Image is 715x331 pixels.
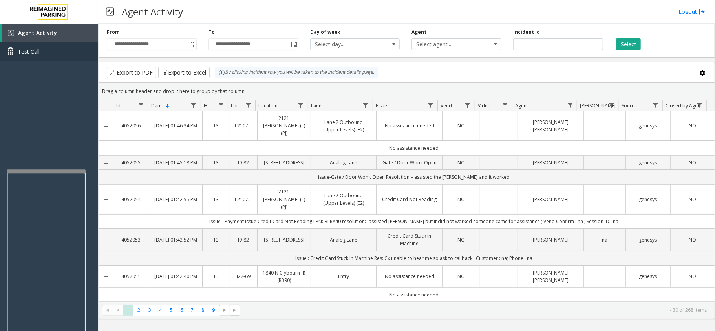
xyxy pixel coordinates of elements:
[154,159,197,166] a: [DATE] 01:45:18 PM
[523,118,579,133] a: [PERSON_NAME] [PERSON_NAME]
[675,273,710,280] a: NO
[316,236,372,244] a: Analog Lane
[113,141,715,155] td: No assistance needed
[589,236,621,244] a: na
[675,159,710,166] a: NO
[296,100,306,111] a: Location Filter Menu
[99,123,113,129] a: Collapse Details
[18,47,40,56] span: Test Call
[513,29,540,36] label: Incident Id
[116,102,121,109] span: Id
[689,122,696,129] span: NO
[689,273,696,280] span: NO
[262,115,306,137] a: 2121 [PERSON_NAME] (L)(PJ)
[207,273,225,280] a: 13
[616,38,641,50] button: Select
[631,196,665,203] a: genesys
[381,122,437,129] a: No assistance needed
[631,159,665,166] a: genesys
[208,29,215,36] label: To
[666,102,702,109] span: Closed by Agent
[123,305,133,315] span: Page 1
[113,251,715,266] td: Issue : Credit Card Stuck in Machine Res: Cx unable to hear me so ask to callback ; Customer : na...
[457,236,465,243] span: NO
[289,39,298,50] span: Toggle popup
[316,159,372,166] a: Analog Lane
[675,236,710,244] a: NO
[118,273,144,280] a: 4052051
[381,273,437,280] a: No assistance needed
[154,236,197,244] a: [DATE] 01:42:52 PM
[207,236,225,244] a: 13
[262,269,306,284] a: 1840 N Clybourn (I) (R390)
[197,305,208,315] span: Page 8
[447,196,475,203] a: NO
[262,236,306,244] a: [STREET_ADDRESS]
[447,122,475,129] a: NO
[154,122,197,129] a: [DATE] 01:46:34 PM
[316,273,372,280] a: Entry
[447,236,475,244] a: NO
[565,100,575,111] a: Agent Filter Menu
[231,102,238,109] span: Lot
[650,100,661,111] a: Source Filter Menu
[118,159,144,166] a: 4052055
[381,196,437,203] a: Credit Card Not Reading
[151,102,162,109] span: Date
[219,69,225,76] img: infoIcon.svg
[515,102,528,109] span: Agent
[631,273,665,280] a: genesys
[165,103,171,109] span: Sortable
[188,100,199,111] a: Date Filter Menu
[118,236,144,244] a: 4052053
[155,305,166,315] span: Page 4
[113,170,715,184] td: issue-Gate / Door Won't Open Resolution – assisted the [PERSON_NAME] and it worked
[133,305,144,315] span: Page 2
[694,100,705,111] a: Closed by Agent Filter Menu
[154,273,197,280] a: [DATE] 01:42:40 PM
[411,29,426,36] label: Agent
[166,305,176,315] span: Page 5
[622,102,637,109] span: Source
[208,305,219,315] span: Page 9
[311,102,322,109] span: Lane
[176,305,187,315] span: Page 6
[18,29,57,36] span: Agent Activity
[136,100,146,111] a: Id Filter Menu
[675,196,710,203] a: NO
[207,122,225,129] a: 13
[580,102,616,109] span: [PERSON_NAME]
[316,118,372,133] a: Lane 2 Outbound (Upper Levels) (E2)
[523,196,579,203] a: [PERSON_NAME]
[689,159,696,166] span: NO
[262,188,306,211] a: 2121 [PERSON_NAME] (L)(PJ)
[675,122,710,129] a: NO
[523,236,579,244] a: [PERSON_NAME]
[311,39,382,50] span: Select day...
[118,122,144,129] a: 4052056
[523,269,579,284] a: [PERSON_NAME] [PERSON_NAME]
[447,159,475,166] a: NO
[107,67,156,78] button: Export to PDF
[204,102,207,109] span: H
[447,273,475,280] a: NO
[118,2,187,21] h3: Agent Activity
[99,100,715,301] div: Data table
[99,160,113,166] a: Collapse Details
[107,29,120,36] label: From
[158,67,210,78] button: Export to Excel
[310,29,341,36] label: Day of week
[232,307,238,313] span: Go to the last page
[215,67,378,78] div: By clicking Incident row you will be taken to the incident details page.
[258,102,278,109] span: Location
[457,159,465,166] span: NO
[207,159,225,166] a: 13
[457,273,465,280] span: NO
[441,102,452,109] span: Vend
[457,122,465,129] span: NO
[381,232,437,247] a: Credit Card Stuck in Machine
[631,236,665,244] a: genesys
[262,159,306,166] a: [STREET_ADDRESS]
[425,100,436,111] a: Issue Filter Menu
[316,192,372,207] a: Lane 2 Outbound (Upper Levels) (E2)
